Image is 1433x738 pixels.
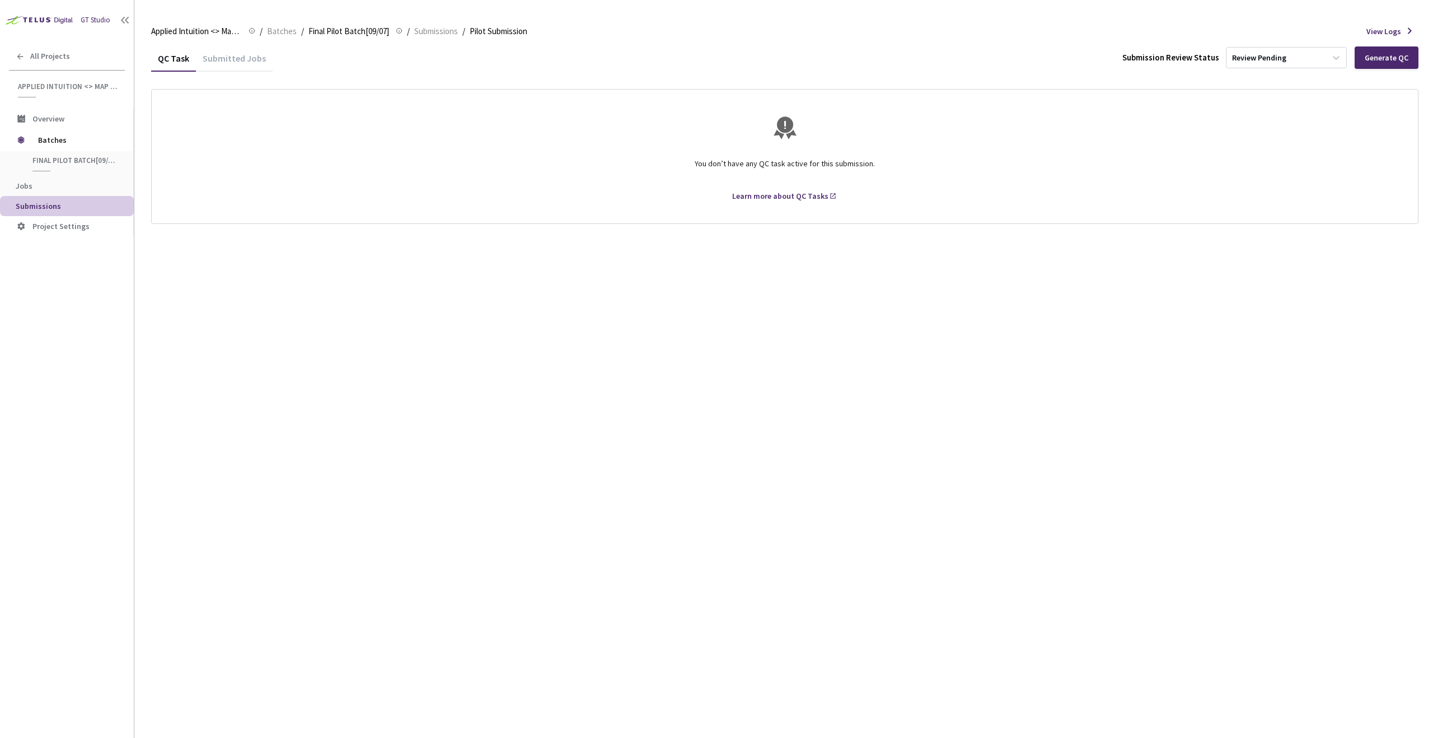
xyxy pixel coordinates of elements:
li: / [260,25,263,38]
span: Submissions [16,201,61,211]
span: Project Settings [32,221,90,231]
span: Submissions [414,25,458,38]
div: Generate QC [1365,53,1408,62]
li: / [462,25,465,38]
div: QC Task [151,53,196,72]
span: Applied Intuition <> Map Labelling Requirement 2025 [151,25,242,38]
div: Learn more about QC Tasks [732,190,828,202]
span: Overview [32,114,64,124]
span: View Logs [1366,25,1401,38]
li: / [407,25,410,38]
div: Submission Review Status [1122,51,1219,64]
span: Final Pilot Batch[09/07] [32,156,115,165]
div: GT Studio [81,15,110,26]
div: You don’t have any QC task active for this submission. [165,148,1404,190]
li: / [301,25,304,38]
span: Final Pilot Batch[09/07] [308,25,389,38]
div: Submitted Jobs [196,53,273,72]
a: Submissions [412,25,460,37]
span: Pilot Submission [470,25,527,38]
span: Jobs [16,181,32,191]
span: Applied Intuition <> Map Labelling Requirement 2025 [18,82,118,91]
span: Batches [38,129,115,151]
a: Batches [265,25,299,37]
span: All Projects [30,52,70,61]
span: Batches [267,25,297,38]
div: Review Pending [1232,53,1286,63]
